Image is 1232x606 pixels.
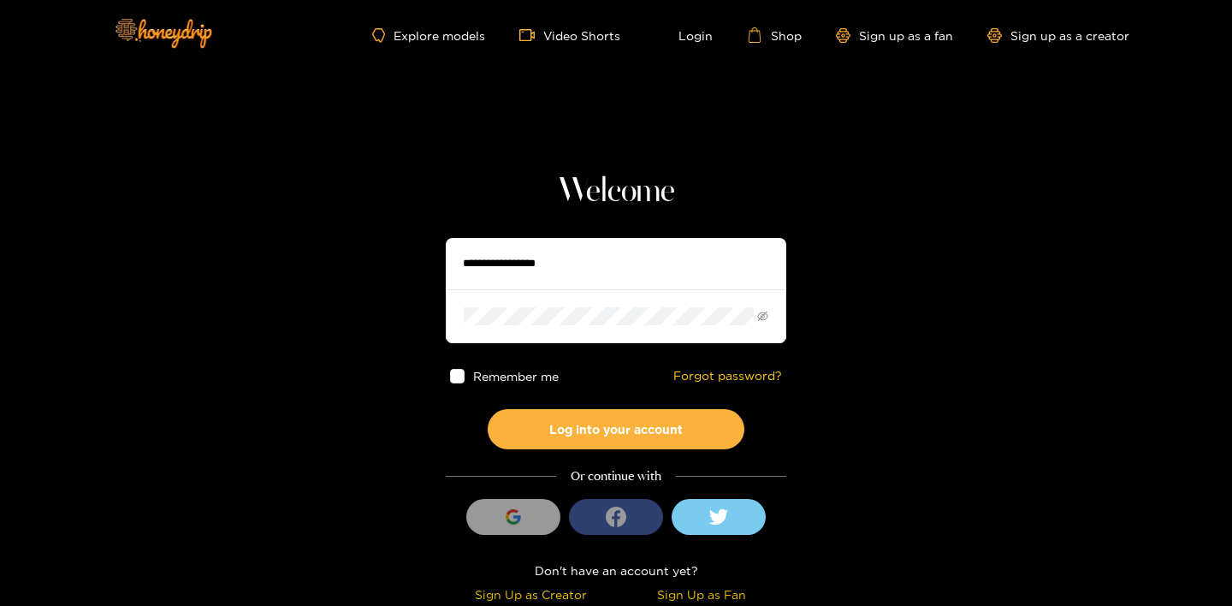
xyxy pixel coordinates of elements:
[519,27,620,43] a: Video Shorts
[747,27,802,43] a: Shop
[654,27,713,43] a: Login
[446,466,786,486] div: Or continue with
[519,27,543,43] span: video-camera
[446,561,786,580] div: Don't have an account yet?
[987,28,1129,43] a: Sign up as a creator
[836,28,953,43] a: Sign up as a fan
[488,409,744,449] button: Log into your account
[620,585,782,604] div: Sign Up as Fan
[450,585,612,604] div: Sign Up as Creator
[473,370,559,383] span: Remember me
[673,369,782,383] a: Forgot password?
[372,28,485,43] a: Explore models
[446,171,786,212] h1: Welcome
[757,311,768,322] span: eye-invisible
